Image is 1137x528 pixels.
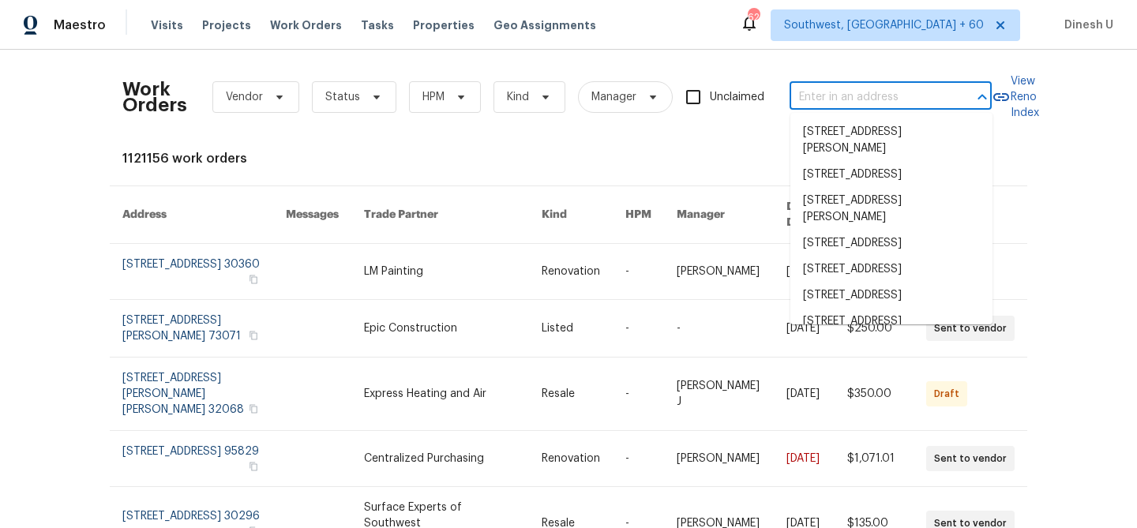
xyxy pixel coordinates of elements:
th: Due Date [774,186,835,244]
th: Kind [529,186,613,244]
span: Maestro [54,17,106,33]
td: - [613,358,664,431]
button: Copy Address [246,272,261,286]
span: Geo Assignments [493,17,596,33]
td: - [613,300,664,358]
input: Enter in an address [790,85,947,110]
td: [PERSON_NAME] [664,244,774,300]
th: Address [110,186,273,244]
div: 621 [748,9,759,25]
th: Manager [664,186,774,244]
td: Listed [529,300,613,358]
h2: Work Orders [122,81,187,113]
li: [STREET_ADDRESS] [790,162,993,188]
span: Vendor [226,89,263,105]
th: HPM [613,186,664,244]
li: [STREET_ADDRESS] [790,230,993,257]
td: LM Painting [351,244,528,300]
span: Kind [507,89,529,105]
td: [PERSON_NAME] J [664,358,774,431]
a: View Reno Index [992,73,1039,121]
span: HPM [422,89,445,105]
td: Renovation [529,244,613,300]
span: Status [325,89,360,105]
span: Unclaimed [710,89,764,106]
li: [STREET_ADDRESS][PERSON_NAME] [790,119,993,162]
td: [PERSON_NAME] [664,431,774,487]
th: Messages [273,186,351,244]
span: Dinesh U [1058,17,1113,33]
span: Southwest, [GEOGRAPHIC_DATA] + 60 [784,17,984,33]
td: Renovation [529,431,613,487]
span: Properties [413,17,475,33]
button: Copy Address [246,459,261,474]
span: Manager [591,89,636,105]
li: [STREET_ADDRESS][PERSON_NAME] [790,188,993,230]
li: [STREET_ADDRESS] [790,257,993,283]
td: Resale [529,358,613,431]
span: Projects [202,17,251,33]
div: 1121156 work orders [122,151,1015,167]
span: Visits [151,17,183,33]
td: Express Heating and Air [351,358,528,431]
td: Centralized Purchasing [351,431,528,487]
li: [STREET_ADDRESS][PERSON_NAME] [790,309,993,351]
th: Trade Partner [351,186,528,244]
td: - [664,300,774,358]
td: Epic Construction [351,300,528,358]
span: Work Orders [270,17,342,33]
button: Copy Address [246,402,261,416]
button: Close [971,86,993,108]
td: - [613,244,664,300]
li: [STREET_ADDRESS] [790,283,993,309]
span: Tasks [361,20,394,31]
button: Copy Address [246,328,261,343]
td: - [613,431,664,487]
